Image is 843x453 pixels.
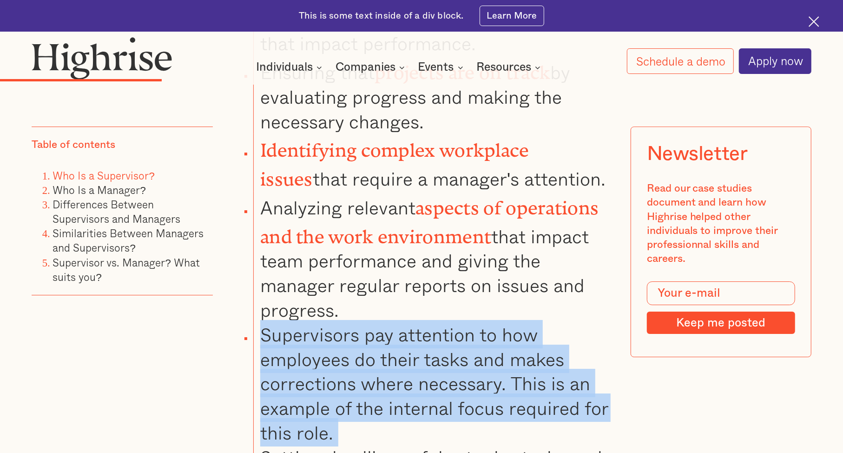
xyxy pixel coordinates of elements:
a: Supervisor vs. Manager? What suits you? [53,254,200,285]
div: Companies [336,62,395,73]
li: that require a manager's attention. [253,133,611,191]
a: Learn More [480,6,544,26]
img: Cross icon [809,16,819,27]
a: Who Is a Supervisor? [53,167,155,184]
strong: aspects of operations and the work environment [260,197,599,238]
div: Resources [476,62,531,73]
div: Read our case studies document and learn how Highrise helped other individuals to improve their p... [646,181,795,266]
div: Individuals [256,62,325,73]
div: Table of contents [32,138,115,152]
li: Analyzing relevant that impact team performance and giving the manager regular reports on issues ... [253,191,611,322]
form: Modal Form [646,281,795,334]
strong: Identifying complex workplace issues [260,140,529,180]
div: Individuals [256,62,313,73]
input: Your e-mail [646,281,795,305]
a: Similarities Between Managers and Supervisors? [53,225,204,256]
div: Events [418,62,454,73]
div: Events [418,62,466,73]
a: Schedule a demo [627,48,734,74]
div: Companies [336,62,408,73]
a: Differences Between Supervisors and Managers [53,196,180,227]
div: Newsletter [646,143,747,166]
div: This is some text inside of a div block. [299,10,464,22]
li: Supervisors pay attention to how employees do their tasks and makes corrections where necessary. ... [253,322,611,445]
a: Who Is a Manager? [53,182,146,198]
input: Keep me posted [646,312,795,334]
div: Resources [476,62,543,73]
img: Highrise logo [32,37,172,80]
a: Apply now [739,48,811,74]
li: Ensuring that by evaluating progress and making the necessary changes. [253,56,611,133]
